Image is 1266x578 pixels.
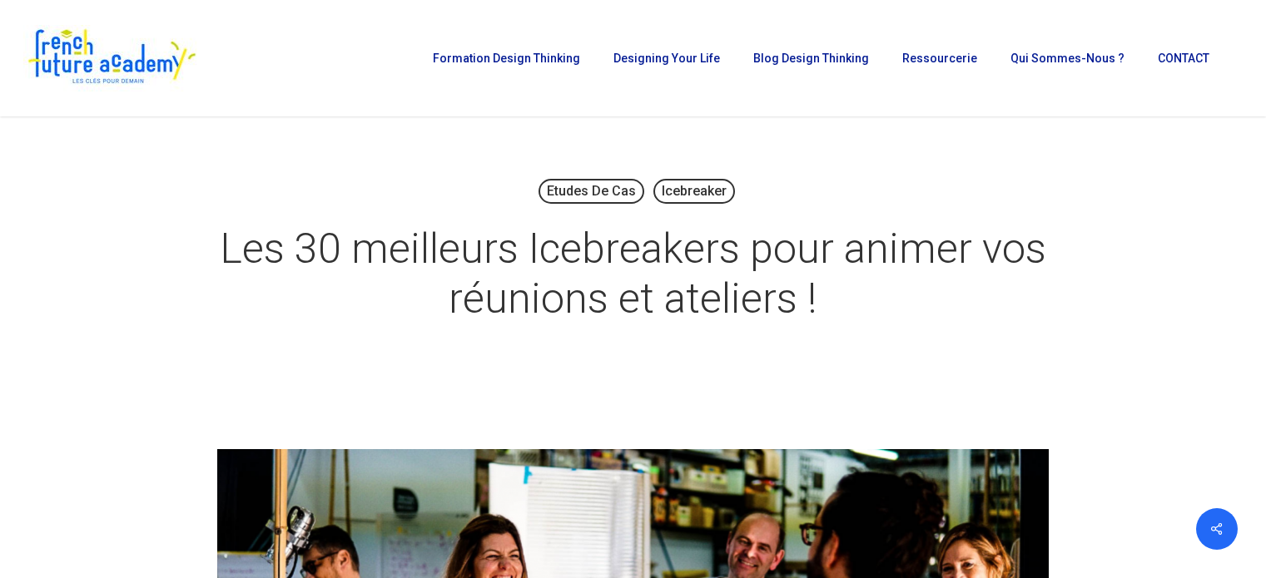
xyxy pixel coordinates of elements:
img: French Future Academy [23,25,199,91]
a: Icebreaker [653,179,735,204]
h1: Les 30 meilleurs Icebreakers pour animer vos réunions et ateliers ! [217,207,1050,340]
a: Designing Your Life [605,52,728,64]
a: Blog Design Thinking [745,52,877,64]
span: Designing Your Life [613,52,720,65]
span: CONTACT [1158,52,1209,65]
span: Ressourcerie [902,52,977,65]
span: Blog Design Thinking [753,52,869,65]
a: Ressourcerie [894,52,985,64]
span: Qui sommes-nous ? [1010,52,1125,65]
a: CONTACT [1149,52,1218,64]
a: Formation Design Thinking [424,52,588,64]
a: Etudes de cas [539,179,644,204]
a: Qui sommes-nous ? [1002,52,1133,64]
span: Formation Design Thinking [433,52,580,65]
